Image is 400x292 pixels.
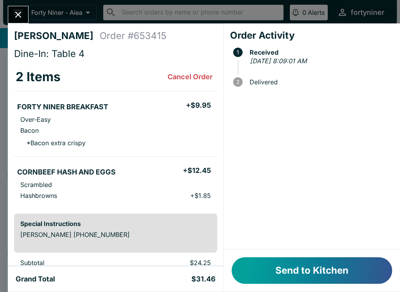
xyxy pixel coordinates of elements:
h5: Grand Total [16,274,55,284]
p: + $1.85 [190,192,211,199]
button: Cancel Order [164,69,216,85]
span: Dine-In: Table 4 [14,48,85,59]
p: Hashbrowns [20,192,57,199]
h5: FORTY NINER BREAKFAST [17,102,108,112]
h4: Order Activity [230,30,394,41]
text: 1 [237,49,239,55]
p: $24.25 [135,259,211,267]
h5: CORNBEEF HASH AND EGGS [17,167,116,177]
span: Received [246,49,394,56]
p: Scrambled [20,181,52,189]
button: Close [8,6,28,23]
text: 2 [236,79,239,85]
p: * Bacon extra crispy [20,139,86,147]
p: [PERSON_NAME] [PHONE_NUMBER] [20,231,211,239]
p: Bacon [20,126,39,134]
h3: 2 Items [16,69,61,85]
h5: + $9.95 [186,101,211,110]
span: Delivered [246,78,394,85]
em: [DATE] 8:09:01 AM [250,57,307,65]
table: orders table [14,63,217,207]
h6: Special Instructions [20,220,211,228]
h5: $31.46 [191,274,216,284]
h4: [PERSON_NAME] [14,30,100,42]
h5: + $12.45 [183,166,211,175]
p: Over-Easy [20,116,51,123]
h4: Order # 653415 [100,30,166,42]
p: Subtotal [20,259,122,267]
button: Send to Kitchen [232,257,392,284]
